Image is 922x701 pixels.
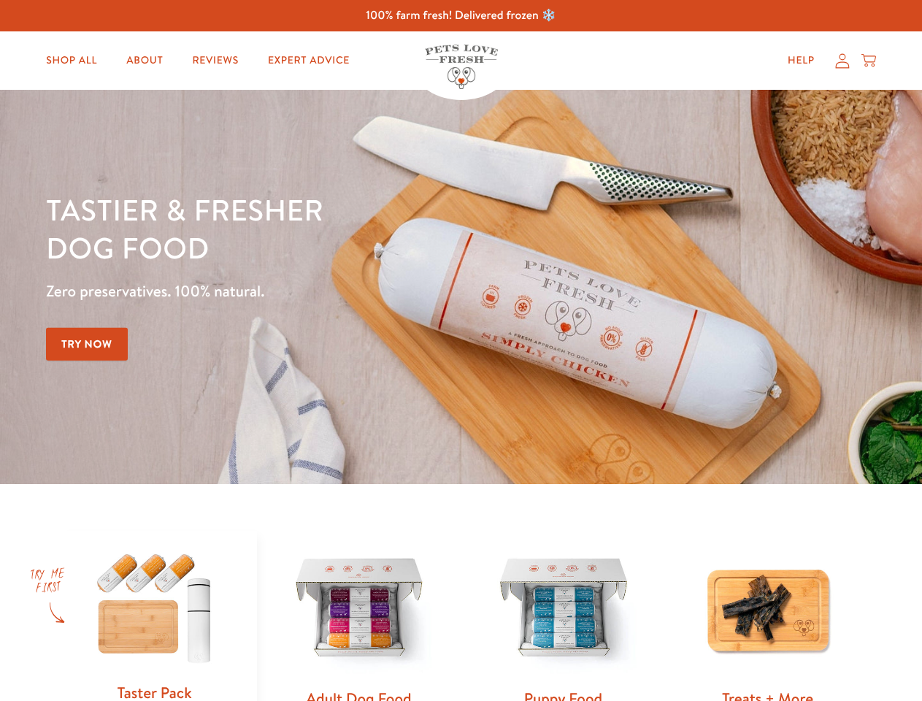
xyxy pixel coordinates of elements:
a: Try Now [46,328,128,361]
a: Shop All [34,46,109,75]
h1: Tastier & fresher dog food [46,191,599,267]
a: Help [776,46,826,75]
img: Pets Love Fresh [425,45,498,89]
a: Reviews [180,46,250,75]
a: Expert Advice [256,46,361,75]
a: About [115,46,174,75]
p: Zero preservatives. 100% natural. [46,278,599,304]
